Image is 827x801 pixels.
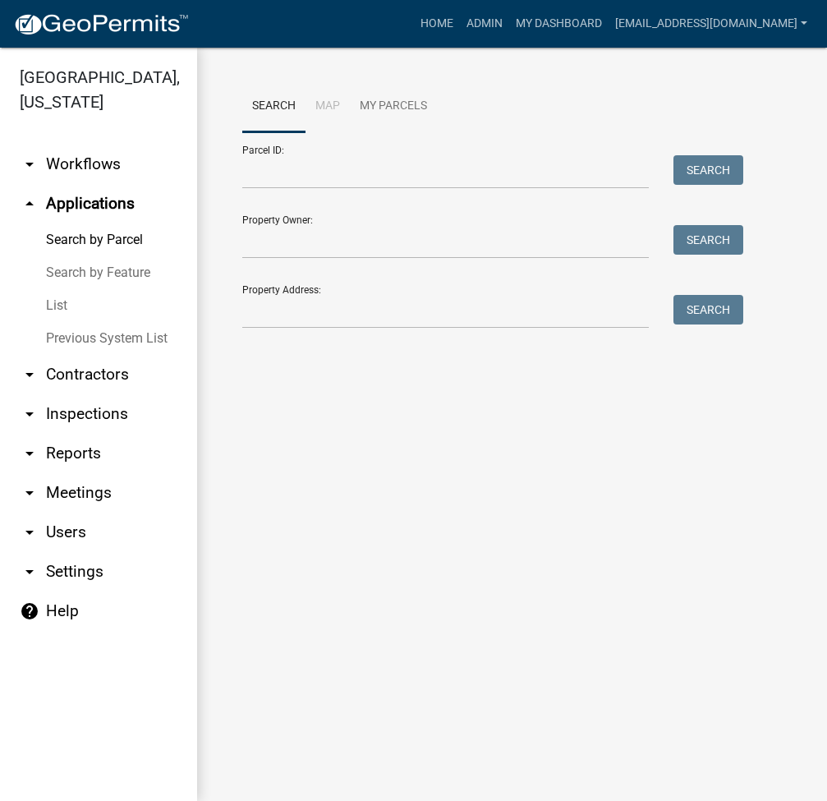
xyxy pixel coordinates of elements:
i: arrow_drop_down [20,154,39,174]
a: Search [242,81,306,133]
a: My Parcels [350,81,437,133]
i: arrow_drop_down [20,483,39,503]
i: arrow_drop_down [20,444,39,463]
i: arrow_drop_up [20,194,39,214]
a: Home [414,8,460,39]
a: Admin [460,8,509,39]
i: arrow_drop_down [20,404,39,424]
button: Search [673,225,743,255]
i: help [20,601,39,621]
button: Search [673,155,743,185]
i: arrow_drop_down [20,522,39,542]
button: Search [673,295,743,325]
a: [EMAIL_ADDRESS][DOMAIN_NAME] [609,8,814,39]
a: My Dashboard [509,8,609,39]
i: arrow_drop_down [20,562,39,582]
i: arrow_drop_down [20,365,39,384]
